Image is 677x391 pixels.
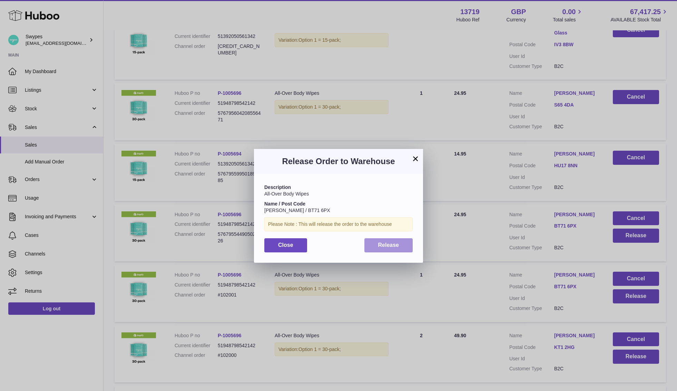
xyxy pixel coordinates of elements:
strong: Description [264,184,291,190]
span: [PERSON_NAME] / BT71 6PX [264,208,330,213]
button: Release [364,238,413,252]
button: Close [264,238,307,252]
div: Please Note : This will release the order to the warehouse [264,217,413,231]
strong: Name / Post Code [264,201,305,207]
h3: Release Order to Warehouse [264,156,413,167]
button: × [411,154,420,163]
span: Release [378,242,399,248]
span: Close [278,242,293,248]
span: All-Over Body Wipes [264,191,309,197]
